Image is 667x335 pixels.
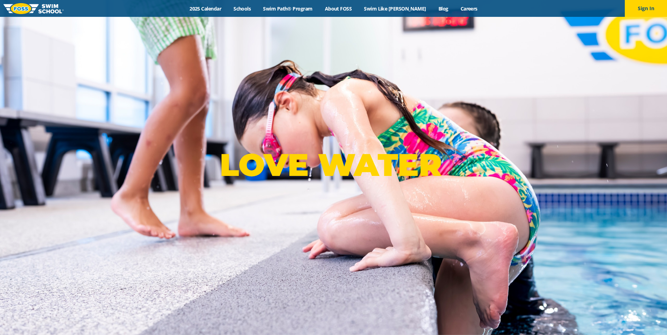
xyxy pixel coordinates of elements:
a: 2025 Calendar [184,5,227,12]
a: Swim Path® Program [257,5,319,12]
img: FOSS Swim School Logo [4,3,64,14]
a: Schools [227,5,257,12]
p: LOVE WATER [220,146,447,184]
a: About FOSS [319,5,358,12]
a: Careers [454,5,483,12]
a: Blog [432,5,454,12]
sup: ® [442,153,447,162]
a: Swim Like [PERSON_NAME] [358,5,432,12]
